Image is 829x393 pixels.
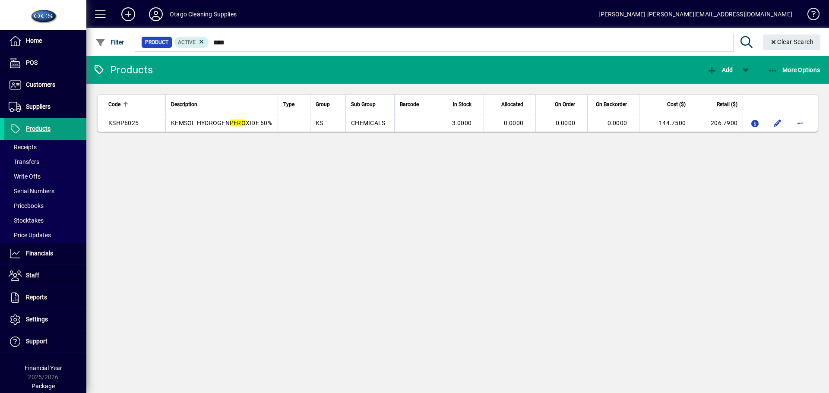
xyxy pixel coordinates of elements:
button: Profile [142,6,170,22]
span: Group [316,100,330,109]
span: Clear Search [770,38,814,45]
span: Financials [26,250,53,257]
div: In Stock [437,100,479,109]
a: Staff [4,265,86,286]
span: Allocated [501,100,523,109]
a: Transfers [4,154,86,169]
span: Code [108,100,120,109]
a: Receipts [4,140,86,154]
span: On Backorder [596,100,627,109]
span: Barcode [400,100,419,109]
span: Staff [26,272,39,279]
span: CHEMICALS [351,119,385,126]
span: KSHP6025 [108,119,139,126]
a: Write Offs [4,169,86,184]
div: Sub Group [351,100,389,109]
div: Allocated [489,100,531,109]
div: Code [108,100,139,109]
span: Sub Group [351,100,376,109]
a: Serial Numbers [4,184,86,198]
button: Clear [763,35,821,50]
div: [PERSON_NAME] [PERSON_NAME][EMAIL_ADDRESS][DOMAIN_NAME] [598,7,792,21]
div: On Order [541,100,583,109]
span: Suppliers [26,103,51,110]
div: Type [283,100,305,109]
a: Home [4,30,86,52]
a: Pricebooks [4,198,86,213]
span: POS [26,59,38,66]
span: Product [145,38,168,47]
a: Knowledge Base [801,2,818,30]
a: Settings [4,309,86,330]
div: Group [316,100,340,109]
span: Settings [26,316,48,323]
button: Filter [93,35,127,50]
div: Otago Cleaning Supplies [170,7,237,21]
button: Add [114,6,142,22]
span: Serial Numbers [9,188,54,195]
span: In Stock [453,100,471,109]
span: Description [171,100,197,109]
div: Products [93,63,153,77]
td: 206.7900 [691,114,743,132]
a: Financials [4,243,86,264]
span: Support [26,338,47,345]
button: Edit [771,116,785,130]
span: Price Updates [9,232,51,239]
em: PERO [230,119,246,126]
span: 0.0000 [556,119,576,126]
a: Support [4,331,86,352]
a: POS [4,52,86,74]
span: Products [26,125,51,132]
span: Filter [95,39,124,46]
span: Stocktakes [9,217,44,224]
span: Package [32,383,55,390]
span: KS [316,119,323,126]
mat-chip: Activation Status: Active [174,37,209,48]
button: More options [793,116,807,130]
span: Reports [26,294,47,301]
span: Pricebooks [9,202,44,209]
td: 144.7500 [639,114,691,132]
span: Add [707,66,733,73]
a: Suppliers [4,96,86,118]
span: KEMSOL HYDROGEN XIDE 60% [171,119,272,126]
span: Transfers [9,158,39,165]
div: Description [171,100,272,109]
span: Write Offs [9,173,41,180]
div: On Backorder [593,100,635,109]
span: Receipts [9,144,37,151]
div: Barcode [400,100,427,109]
button: Add [705,62,735,78]
a: Stocktakes [4,213,86,228]
span: 0.0000 [504,119,524,126]
a: Customers [4,74,86,96]
span: 0.0000 [608,119,627,126]
a: Price Updates [4,228,86,242]
span: On Order [555,100,575,109]
span: More Options [768,66,820,73]
span: Customers [26,81,55,88]
span: Retail ($) [717,100,737,109]
span: 3.0000 [452,119,472,126]
span: Home [26,37,42,44]
span: Active [178,39,196,45]
a: Reports [4,287,86,308]
button: More Options [766,62,823,78]
span: Type [283,100,294,109]
span: Financial Year [25,365,62,371]
span: Cost ($) [667,100,686,109]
